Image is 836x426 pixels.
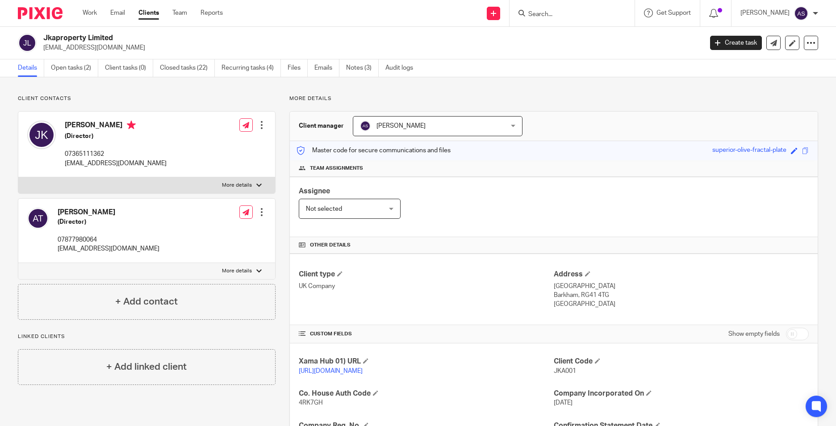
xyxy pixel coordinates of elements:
p: [GEOGRAPHIC_DATA] [554,300,809,309]
a: Emails [314,59,339,77]
h4: Address [554,270,809,279]
p: 07877980064 [58,235,159,244]
p: UK Company [299,282,554,291]
p: [GEOGRAPHIC_DATA] [554,282,809,291]
span: 4RK7GH [299,400,323,406]
span: [DATE] [554,400,573,406]
a: Closed tasks (22) [160,59,215,77]
a: Client tasks (0) [105,59,153,77]
div: superior-olive-fractal-plate [712,146,786,156]
a: Team [172,8,187,17]
p: Client contacts [18,95,276,102]
i: Primary [127,121,136,129]
h2: Jkaproperty Limited [43,33,566,43]
img: svg%3E [794,6,808,21]
span: Not selected [306,206,342,212]
a: Recurring tasks (4) [222,59,281,77]
img: Pixie [18,7,63,19]
h4: + Add linked client [106,360,187,374]
p: Barkham, RG41 4TG [554,291,809,300]
h3: Client manager [299,121,344,130]
h4: [PERSON_NAME] [65,121,167,132]
h4: Xama Hub 01) URL [299,357,554,366]
a: [URL][DOMAIN_NAME] [299,368,363,374]
a: Files [288,59,308,77]
h4: Company Incorporated On [554,389,809,398]
h4: Client type [299,270,554,279]
h4: [PERSON_NAME] [58,208,159,217]
p: [EMAIL_ADDRESS][DOMAIN_NAME] [43,43,697,52]
a: Create task [710,36,762,50]
h4: + Add contact [115,295,178,309]
input: Search [527,11,608,19]
h4: Co. House Auth Code [299,389,554,398]
a: Work [83,8,97,17]
p: [PERSON_NAME] [740,8,790,17]
img: svg%3E [360,121,371,131]
a: Clients [138,8,159,17]
h5: (Director) [58,217,159,226]
a: Open tasks (2) [51,59,98,77]
span: Other details [310,242,351,249]
img: svg%3E [27,121,56,149]
a: Reports [201,8,223,17]
a: Email [110,8,125,17]
img: svg%3E [27,208,49,229]
p: 07365111362 [65,150,167,159]
a: Notes (3) [346,59,379,77]
p: Linked clients [18,333,276,340]
h4: CUSTOM FIELDS [299,330,554,338]
p: More details [222,267,252,275]
a: Details [18,59,44,77]
span: Assignee [299,188,330,195]
span: [PERSON_NAME] [376,123,426,129]
span: Get Support [656,10,691,16]
p: [EMAIL_ADDRESS][DOMAIN_NAME] [65,159,167,168]
label: Show empty fields [728,330,780,338]
span: JKA001 [554,368,576,374]
p: [EMAIL_ADDRESS][DOMAIN_NAME] [58,244,159,253]
a: Audit logs [385,59,420,77]
p: More details [289,95,818,102]
p: Master code for secure communications and files [297,146,451,155]
span: Team assignments [310,165,363,172]
p: More details [222,182,252,189]
h4: Client Code [554,357,809,366]
h5: (Director) [65,132,167,141]
img: svg%3E [18,33,37,52]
